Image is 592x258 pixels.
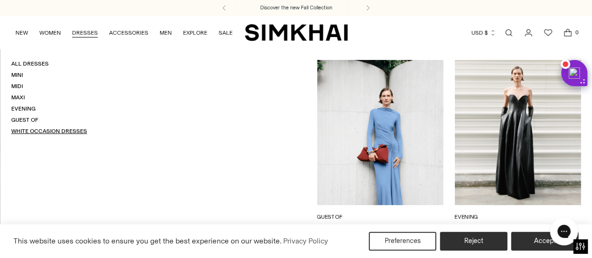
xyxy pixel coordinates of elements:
[511,232,578,251] button: Accept
[39,22,61,43] a: WOMEN
[282,234,329,248] a: Privacy Policy (opens in a new tab)
[183,22,207,43] a: EXPLORE
[109,22,148,43] a: ACCESSORIES
[15,22,28,43] a: NEW
[160,22,172,43] a: MEN
[440,232,507,251] button: Reject
[499,23,518,42] a: Open search modal
[545,214,583,249] iframe: Gorgias live chat messenger
[245,23,348,42] a: SIMKHAI
[369,232,436,251] button: Preferences
[558,23,577,42] a: Open cart modal
[14,236,282,245] span: This website uses cookies to ensure you get the best experience on our website.
[72,22,98,43] a: DRESSES
[219,22,233,43] a: SALE
[519,23,538,42] a: Go to the account page
[471,22,496,43] button: USD $
[260,4,332,12] a: Discover the new Fall Collection
[539,23,557,42] a: Wishlist
[572,28,581,37] span: 0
